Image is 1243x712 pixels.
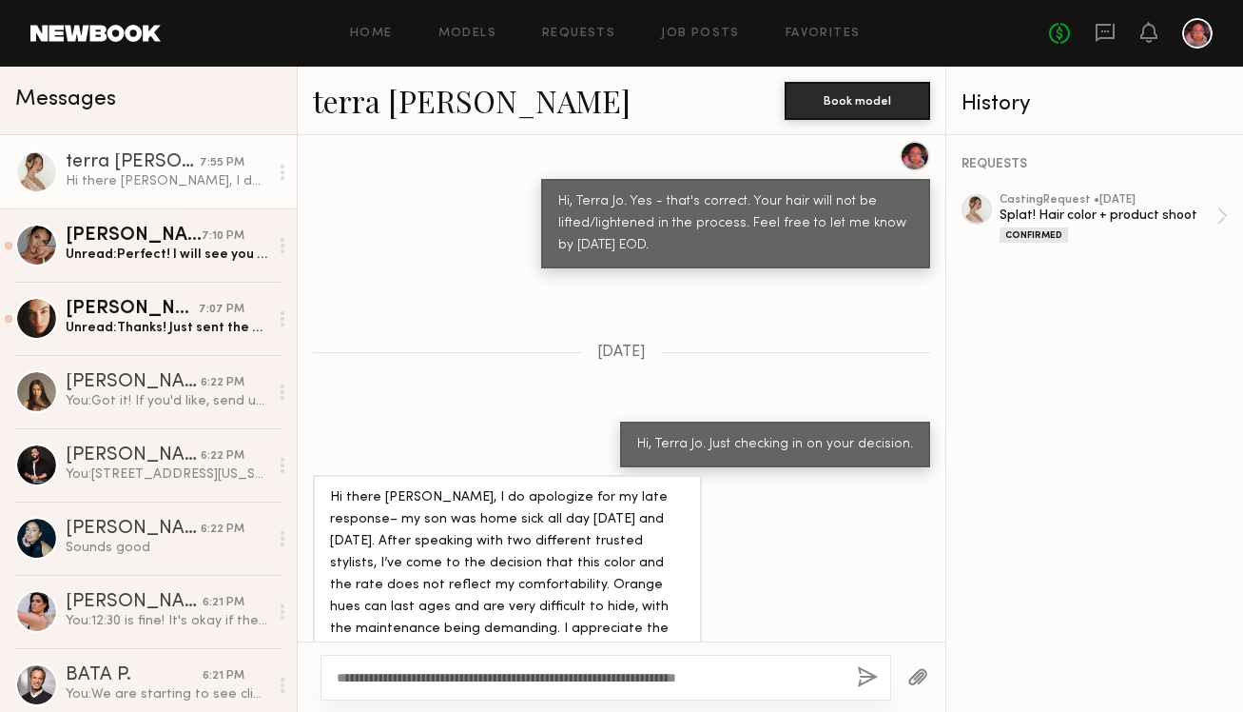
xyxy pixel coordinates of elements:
[350,28,393,40] a: Home
[661,28,740,40] a: Job Posts
[66,392,268,410] div: You: Got it! If you'd like, send us a video of you with your current hair from a few different an...
[66,446,201,465] div: [PERSON_NAME]
[961,158,1228,171] div: REQUESTS
[597,345,646,361] span: [DATE]
[558,191,913,257] div: Hi, Terra Jo. Yes - that's correct. Your hair will not be lifted/lightened in the process. Feel f...
[313,80,631,121] a: terra [PERSON_NAME]
[66,666,203,685] div: BATA P.
[66,373,201,392] div: [PERSON_NAME]
[438,28,496,40] a: Models
[1000,194,1228,243] a: castingRequest •[DATE]Splat! Hair color + product shootConfirmed
[66,172,268,190] div: Hi there [PERSON_NAME], I do apologize for my late response– my son was home sick all day [DATE] ...
[66,246,268,264] div: Unread: Perfect! I will see you [DATE]! Thank you so much
[1000,207,1216,225] div: Splat! Hair color + product shoot
[330,487,685,663] div: Hi there [PERSON_NAME], I do apologize for my late response– my son was home sick all day [DATE] ...
[203,594,244,612] div: 6:21 PM
[1000,227,1068,243] div: Confirmed
[66,539,268,557] div: Sounds good
[542,28,615,40] a: Requests
[66,300,199,319] div: [PERSON_NAME]
[15,89,116,110] span: Messages
[961,93,1228,115] div: History
[66,612,268,630] div: You: 12:30 is fine! It's okay if they're spread around.
[66,465,268,484] div: You: [STREET_ADDRESS][US_STATE]
[785,82,930,120] button: Book model
[203,667,244,685] div: 6:21 PM
[201,447,244,465] div: 6:22 PM
[786,28,861,40] a: Favorites
[66,593,203,612] div: [PERSON_NAME]
[201,374,244,392] div: 6:22 PM
[66,153,200,172] div: terra [PERSON_NAME]
[199,301,244,319] div: 7:07 PM
[66,685,268,703] div: You: We are starting to see clients at 10:30a, so if you can come then, great. Otherwise, if you'...
[66,520,201,539] div: [PERSON_NAME]
[200,154,244,172] div: 7:55 PM
[637,434,913,456] div: Hi, Terra Jo. Just checking in on your decision.
[202,227,244,246] div: 7:10 PM
[785,91,930,108] a: Book model
[201,521,244,539] div: 6:22 PM
[1000,194,1216,207] div: casting Request • [DATE]
[66,227,202,246] div: [PERSON_NAME]
[66,319,268,337] div: Unread: Thanks! Just sent the mail :)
